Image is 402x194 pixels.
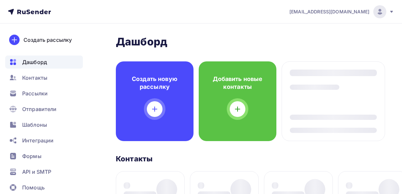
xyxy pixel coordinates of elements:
[5,71,83,84] a: Контакты
[22,89,48,97] span: Рассылки
[22,121,47,129] span: Шаблоны
[5,87,83,100] a: Рассылки
[289,8,369,15] span: [EMAIL_ADDRESS][DOMAIN_NAME]
[22,105,57,113] span: Отправители
[126,75,183,91] h4: Создать новую рассылку
[5,118,83,131] a: Шаблоны
[116,154,152,163] h3: Контакты
[5,150,83,163] a: Формы
[22,137,54,144] span: Интеграции
[22,74,47,82] span: Контакты
[22,58,47,66] span: Дашборд
[209,75,266,91] h4: Добавить новые контакты
[23,36,72,44] div: Создать рассылку
[22,184,45,191] span: Помощь
[289,5,394,18] a: [EMAIL_ADDRESS][DOMAIN_NAME]
[22,152,41,160] span: Формы
[22,168,51,176] span: API и SMTP
[116,35,375,48] h2: Дашборд
[5,103,83,116] a: Отправители
[5,56,83,69] a: Дашборд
